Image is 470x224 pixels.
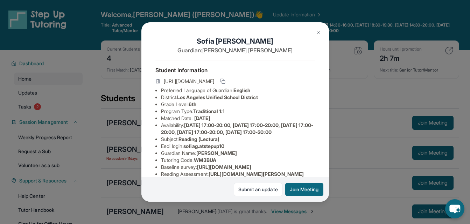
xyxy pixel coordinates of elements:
[183,143,224,149] span: sofiag.atstepup10
[161,171,315,178] li: Reading Assessment :
[161,87,315,94] li: Preferred Language of Guardian:
[161,122,314,135] span: [DATE] 17:00-20:00, [DATE] 17:00-20:00, [DATE] 17:00-20:00, [DATE] 17:00-20:00, [DATE] 17:00-20:00
[161,101,315,108] li: Grade Level:
[445,199,464,218] button: chat-button
[218,77,227,85] button: Copy link
[177,94,258,100] span: Los Angeles Unified School District
[233,87,251,93] span: English
[194,115,210,121] span: [DATE]
[234,183,282,196] a: Submit an update
[197,164,251,170] span: [URL][DOMAIN_NAME]
[164,78,214,85] span: [URL][DOMAIN_NAME]
[161,94,315,101] li: District:
[161,136,315,143] li: Subject :
[316,30,321,36] img: Close Icon
[194,157,216,163] span: WM3BUA
[189,101,196,107] span: 6th
[178,136,219,142] span: Reading (Lectura)
[161,108,315,115] li: Program Type:
[161,164,315,171] li: Baseline survey :
[161,157,315,164] li: Tutoring Code :
[161,122,315,136] li: Availability:
[155,66,315,74] h4: Student Information
[209,171,304,177] span: [URL][DOMAIN_NAME][PERSON_NAME]
[285,183,323,196] button: Join Meeting
[161,143,315,150] li: Eedi login :
[161,150,315,157] li: Guardian Name :
[155,36,315,46] h1: Sofia [PERSON_NAME]
[155,46,315,54] p: Guardian: [PERSON_NAME] [PERSON_NAME]
[196,150,237,156] span: [PERSON_NAME]
[193,108,225,114] span: Traditional 1:1
[161,115,315,122] li: Matched Date:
